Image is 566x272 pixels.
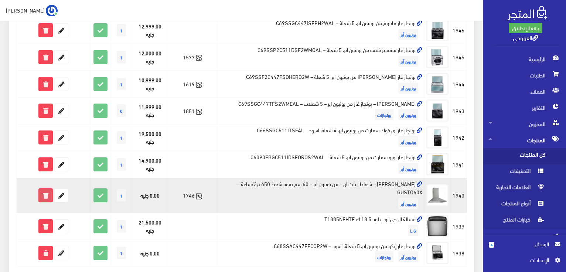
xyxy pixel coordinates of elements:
[398,29,418,40] span: يونيون آير
[483,100,566,116] a: التقارير
[483,181,566,197] a: العلامات التجارية
[451,70,467,97] td: 1944
[426,242,449,264] img: botgaz-ghaz-ayko-mn-yonyon-ayr-5-shaal-asod-c68ssac447fecop2w.jpg
[132,124,168,151] td: 19,500.00 جنيه
[398,56,418,67] span: يونيون آير
[489,229,560,245] span: التسويق
[426,46,449,68] img: botgaz-ghaz-monstr-shyf-mn-yonyon-ayr-5-shaal-c69ssp2c511dsf2wmoal.jpg
[217,43,424,70] td: بوتجاز غاز مونستر شيف من يونيون اير، 5 شعلة – C69SSP2C511DSF2WMOAL
[426,19,449,41] img: botgaz-ghaz-fantom-mn-yonyon-ayr-5-shaal-c69ssgc447isfph2wal.jpg
[196,82,202,88] svg: Synced with Zoho Books
[117,131,126,144] span: 1
[451,151,467,178] td: 1941
[489,116,560,132] span: المخزون
[489,132,560,148] span: المنتجات
[375,251,393,262] span: بوتجازات
[132,240,168,266] td: 0.00 جنيه
[132,43,168,70] td: 12,000.00 جنيه
[217,124,424,151] td: بوتجاز غاز اي كوك سمارت من يونيون اير، 4 شعلة، اسود – C66SSGC511ITSFAL
[483,116,566,132] a: المخزون
[451,43,467,70] td: 1945
[117,247,126,259] span: 1
[217,17,424,44] td: بوتجاز غاز فانتوم من يونيون اير، 5 شعلة – C69SSGC447ISFPH2WAL
[196,193,202,199] svg: Synced with Zoho Books
[196,109,202,115] svg: Synced with Zoho Books
[398,83,418,94] span: يونيون آير
[46,5,58,17] img: ...
[217,178,424,213] td: [PERSON_NAME] – شفاط -بلت ان – من يونيون اير – 60 سم بقوة شفط 650 م3/ساعة – GUSTO60X
[489,148,545,164] span: كل المنتجات
[398,109,418,120] span: يونيون آير
[217,151,424,178] td: بوتجاز غاز اورو سمارت من يونيون اير، 5 شعلة – C6090EBGC511IDSFOROS2WAL
[500,240,549,248] span: الرسائل
[117,158,126,171] span: 1
[398,163,418,174] span: يونيون آير
[426,153,449,175] img: botgaz-ghaz-aoro-smart-mn-yonyon-ayr-5-shaal-c6090ebgc511idsforos2wal.jpg
[132,213,168,240] td: 21,500.00 جنيه
[483,51,566,67] a: الرئيسية
[408,225,418,236] span: L G
[132,70,168,97] td: 10,999.00 جنيه
[451,124,467,151] td: 1942
[489,164,545,181] span: التصنيفات
[451,240,467,266] td: 1938
[489,197,545,213] span: أنواع المنتجات
[132,17,168,44] td: 12,999.00 جنيه
[483,132,566,148] a: المنتجات
[132,151,168,178] td: 14,900.00 جنيه
[451,17,467,44] td: 1946
[168,178,217,213] td: 1746
[513,32,538,43] a: القهوجي
[451,97,467,124] td: 1943
[483,197,566,213] a: أنواع المنتجات
[489,181,545,197] span: العلامات التجارية
[217,70,424,97] td: بوتجاز غاز [PERSON_NAME] من يونيون اير، 5 شعلة – C69SSF2C447FSOHERO2W
[426,215,449,237] img: ghsal-al-gy-tob-lod-185-k-t1885nehte.jpg
[117,189,126,202] span: 1
[483,148,566,164] a: كل المنتجات
[217,213,424,240] td: غسالة ال جي توب لود 18.5 ك T1885NEHTE
[398,251,418,262] span: يونيون آير
[509,23,542,33] a: باقة الإنطلاق
[508,6,547,20] img: .
[168,43,217,70] td: 1577
[117,24,126,36] span: 1
[6,6,45,15] span: [PERSON_NAME]
[132,178,168,213] td: 0.00 جنيه
[489,100,560,116] span: التقارير
[451,178,467,213] td: 1940
[483,67,566,83] a: الطلبات
[117,78,126,90] span: 1
[426,184,449,206] img: a-kok-shfat-blt-an-mn-yonyon-ayr-60-sm-bko-shft-650-m3saaa-gusto60x.jpg
[495,256,549,264] span: اﻹعدادات
[168,97,217,124] td: 1851
[117,51,126,63] span: 1
[375,109,393,120] span: بوتجازات
[196,55,202,61] svg: Synced with Zoho Books
[6,4,58,16] a: ... [PERSON_NAME]
[483,213,566,229] a: خيارات المنتج
[217,240,424,266] td: بوتجاز غاز إيكو من يونيون اير، 5 شعلة، اسود – C68SSAC447FECOP2W
[132,97,168,124] td: 11,999.00 جنيه
[426,73,449,95] img: botgaz-ghaz-hyro-stanls-styl-mn-yonyon-ayr-5-shaal-c69ssf2c447fsohero2w.jpg
[9,222,37,250] iframe: Drift Widget Chat Controller
[483,164,566,181] a: التصنيفات
[117,104,126,117] span: 0
[426,100,449,122] img: maks-alyt-botgaz-ghaz-mn-yonyon-ayr-5-shaalat-c69ssgc447tfs2wmeal.jpg
[489,256,560,268] a: اﻹعدادات
[398,136,418,147] span: يونيون آير
[489,213,545,229] span: خيارات المنتج
[489,67,560,83] span: الطلبات
[398,198,418,209] span: يونيون آير
[217,97,424,124] td: [PERSON_NAME] – بوتجاز غاز من يونيون اير – 5 شعلات – C69SSGC447TFS2WMEAL
[483,83,566,100] a: العملاء
[426,126,449,149] img: botgaz-ghaz-ay-kok-smart-mn-yonyon-ayr-4-shaal-asod-c66ssgc511itsfal.jpg
[489,83,560,100] span: العملاء
[451,213,467,240] td: 1939
[489,242,494,248] span: 4
[117,220,126,233] span: 1
[489,51,560,67] span: الرئيسية
[489,240,560,256] a: 4 الرسائل
[168,70,217,97] td: 1619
